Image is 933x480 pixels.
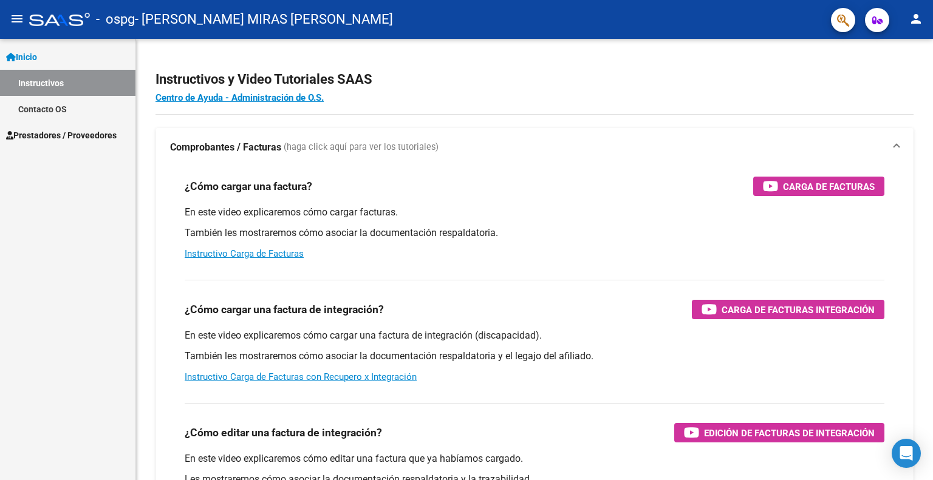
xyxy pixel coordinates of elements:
span: Edición de Facturas de integración [704,425,875,441]
span: - [PERSON_NAME] MIRAS [PERSON_NAME] [135,6,393,33]
p: También les mostraremos cómo asociar la documentación respaldatoria. [185,226,884,240]
p: En este video explicaremos cómo cargar una factura de integración (discapacidad). [185,329,884,342]
p: En este video explicaremos cómo editar una factura que ya habíamos cargado. [185,452,884,465]
p: También les mostraremos cómo asociar la documentación respaldatoria y el legajo del afiliado. [185,350,884,363]
span: (haga click aquí para ver los tutoriales) [284,141,439,154]
button: Edición de Facturas de integración [674,423,884,442]
h3: ¿Cómo cargar una factura? [185,178,312,195]
div: Open Intercom Messenger [892,439,921,468]
span: Inicio [6,50,37,64]
button: Carga de Facturas Integración [692,300,884,319]
a: Instructivo Carga de Facturas [185,248,304,259]
h2: Instructivos y Video Tutoriales SAAS [155,68,914,91]
span: - ospg [96,6,135,33]
span: Prestadores / Proveedores [6,129,117,142]
h3: ¿Cómo cargar una factura de integración? [185,301,384,318]
a: Instructivo Carga de Facturas con Recupero x Integración [185,371,417,382]
mat-icon: person [909,12,923,26]
strong: Comprobantes / Facturas [170,141,281,154]
span: Carga de Facturas [783,179,875,194]
h3: ¿Cómo editar una factura de integración? [185,424,382,441]
p: En este video explicaremos cómo cargar facturas. [185,206,884,219]
mat-icon: menu [10,12,24,26]
button: Carga de Facturas [753,177,884,196]
span: Carga de Facturas Integración [722,302,875,317]
mat-expansion-panel-header: Comprobantes / Facturas (haga click aquí para ver los tutoriales) [155,128,914,167]
a: Centro de Ayuda - Administración de O.S. [155,92,324,103]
